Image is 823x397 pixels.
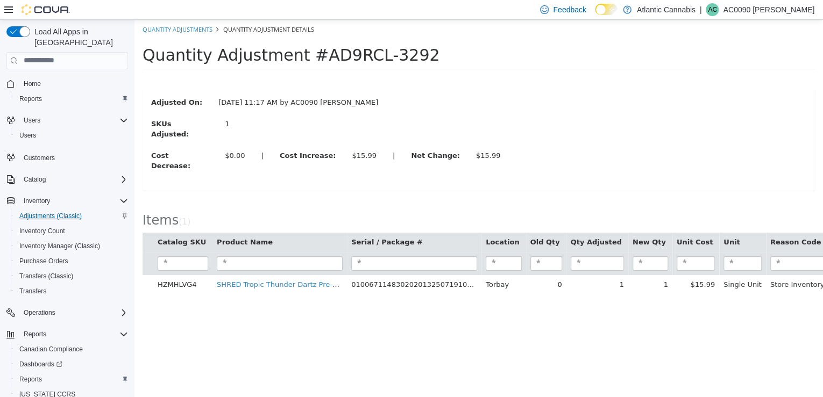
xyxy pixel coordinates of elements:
button: Adjustments (Classic) [11,208,132,223]
button: Users [11,128,132,143]
span: Catalog [19,173,128,186]
a: Inventory Manager (Classic) [15,240,104,252]
span: Users [19,131,36,140]
a: Transfers (Classic) [15,270,77,283]
span: Transfers (Classic) [19,272,73,280]
button: Inventory Count [11,223,132,239]
a: Users [15,129,40,142]
span: Items [8,193,44,208]
a: Home [19,77,45,90]
span: Reports [19,328,128,341]
span: Dashboards [19,360,62,369]
span: Customers [19,150,128,164]
span: Reports [19,375,42,384]
a: Inventory Count [15,225,69,237]
span: Customers [24,154,55,162]
span: Reports [19,95,42,103]
span: Reports [15,92,128,105]
button: Reports [2,327,132,342]
span: Purchase Orders [19,257,68,265]
a: Canadian Compliance [15,343,87,356]
span: Adjustments (Classic) [19,212,82,220]
span: Home [24,80,41,88]
button: Transfers [11,284,132,299]
button: Location [351,217,387,228]
span: Reports [15,373,128,386]
button: Product Name [82,217,140,228]
div: $0.00 [90,131,110,141]
span: Quantity Adjustment Details [89,5,180,13]
a: Dashboards [11,357,132,372]
label: | [118,131,137,141]
button: Catalog SKU [23,217,74,228]
span: Quantity Adjustment #AD9RCL-3292 [8,26,305,45]
span: Home [19,77,128,90]
span: Torbay [351,261,374,269]
button: Reports [11,91,132,106]
div: $15.99 [342,131,366,141]
div: AC0090 Chipman Kayla [706,3,719,16]
td: 0100671148302020132507191013583250719 [212,255,347,275]
span: Inventory Count [19,227,65,235]
span: Inventory [24,197,50,205]
td: 1 [432,255,494,275]
span: Dashboards [15,358,128,371]
button: Customers [2,149,132,165]
button: Operations [2,305,132,320]
span: Inventory Count [15,225,128,237]
small: ( ) [44,197,56,207]
span: Catalog [24,175,46,184]
td: HZMHLVG4 [19,255,78,275]
span: Transfers [15,285,128,298]
span: Canadian Compliance [19,345,83,353]
span: Transfers [19,287,46,295]
p: Atlantic Cannabis [637,3,696,16]
td: Store Inventory Audit [632,255,715,275]
span: Inventory Manager (Classic) [15,240,128,252]
label: SKUs Adjusted: [9,99,82,120]
span: Load All Apps in [GEOGRAPHIC_DATA] [30,26,128,48]
button: Purchase Orders [11,254,132,269]
a: Quantity Adjustments [8,5,78,13]
img: Cova [22,4,70,15]
div: 1 [90,99,186,110]
a: SHRED Tropic Thunder Dartz Pre-Roll - 10 x 0.4g [82,261,251,269]
button: Transfers (Classic) [11,269,132,284]
label: | [250,131,268,141]
span: Operations [19,306,128,319]
label: Net Change: [268,131,334,141]
span: Users [24,116,40,125]
button: Users [19,114,45,127]
td: 0 [392,255,432,275]
button: Inventory Manager (Classic) [11,239,132,254]
span: 1 [47,197,53,207]
button: Serial / Package # [217,217,290,228]
span: Operations [24,308,55,317]
p: | [700,3,702,16]
span: Users [19,114,128,127]
span: Transfers (Classic) [15,270,128,283]
span: AC [708,3,717,16]
button: Catalog [19,173,50,186]
a: Reports [15,92,46,105]
span: Adjustments (Classic) [15,210,128,222]
td: $15.99 [538,255,585,275]
button: Home [2,76,132,91]
td: Single Unit [585,255,632,275]
button: Inventory [19,194,54,207]
td: 1 [494,255,538,275]
button: Old Qty [396,217,428,228]
button: New Qty [498,217,534,228]
button: Inventory [2,193,132,208]
button: Reports [11,372,132,387]
button: Unit [589,217,607,228]
button: Unit Cost [542,217,580,228]
label: Cost Decrease: [9,131,82,151]
button: Canadian Compliance [11,342,132,357]
span: Feedback [553,4,586,15]
span: Canadian Compliance [15,343,128,356]
a: Reports [15,373,46,386]
span: Reports [24,330,46,338]
div: [DATE] 11:17 AM by AC0090 [PERSON_NAME] [76,77,252,88]
button: Catalog [2,172,132,187]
